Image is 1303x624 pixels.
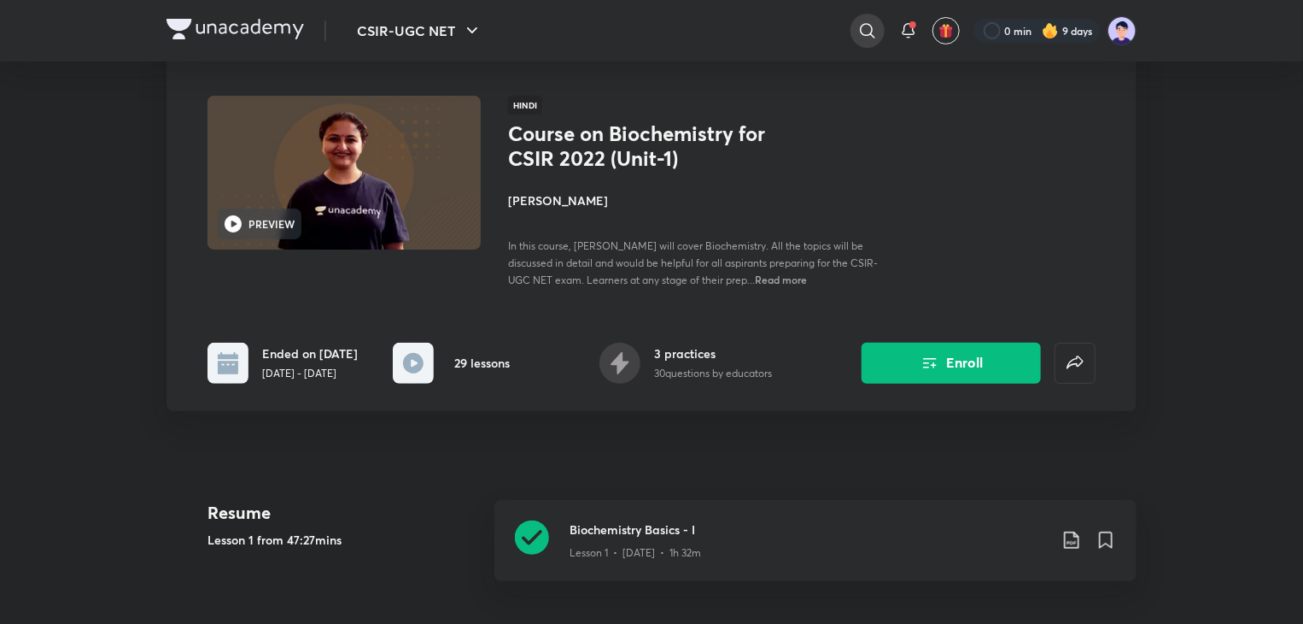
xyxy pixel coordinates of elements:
[1107,16,1136,45] img: nidhi shreya
[167,19,304,39] img: Company Logo
[494,500,1136,602] a: Biochemistry Basics - ILesson 1 • [DATE] • 1h 32m
[508,239,878,286] span: In this course, [PERSON_NAME] will cover Biochemistry. All the topics will be discussed in detail...
[508,191,891,209] h4: [PERSON_NAME]
[654,366,772,381] p: 30 questions by educators
[262,366,358,381] p: [DATE] - [DATE]
[862,343,1041,384] button: Enroll
[248,216,295,232] h6: PREVIEW
[508,96,542,115] span: Hindi
[207,500,481,526] h4: Resume
[508,121,787,171] h1: Course on Biochemistry for CSIR 2022 (Unit-1)
[262,344,358,362] h6: Ended on [DATE]
[167,19,304,44] a: Company Logo
[570,521,1048,539] h3: Biochemistry Basics - I
[205,94,483,251] img: Thumbnail
[938,23,954,38] img: avatar
[570,545,701,561] p: Lesson 1 • [DATE] • 1h 32m
[1042,22,1059,39] img: streak
[654,344,772,362] h6: 3 practices
[1055,343,1096,384] button: false
[207,531,481,549] h5: Lesson 1 from 47:27mins
[932,17,960,44] button: avatar
[347,14,493,48] button: CSIR-UGC NET
[454,354,510,372] h6: 29 lessons
[755,273,807,286] span: Read more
